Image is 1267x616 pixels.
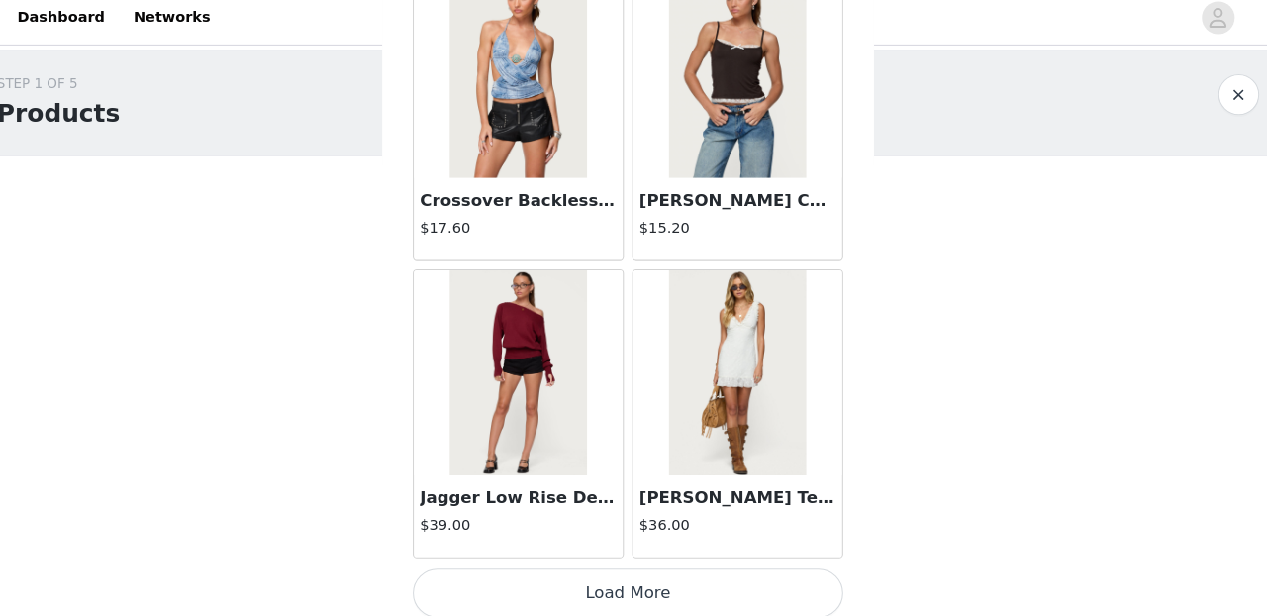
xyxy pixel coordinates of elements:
h4: $15.20 [644,219,834,240]
h3: Jagger Low Rise Denim Shorts [433,478,623,502]
h3: [PERSON_NAME] Contrast Lacey Tank Top [644,191,834,215]
img: Shayla Ruffle Textured Mini Dress [673,270,805,468]
div: STEP 1 OF 5 [24,81,143,101]
a: Networks [144,4,242,49]
h1: Products [24,101,143,137]
h4: $17.60 [433,219,623,240]
h3: Crossover Backless Printed Mesh Top [433,191,623,215]
h4: $36.00 [644,506,834,527]
h4: $39.00 [433,506,623,527]
h3: [PERSON_NAME] Textured Mini Dress [644,478,834,502]
a: Dashboard [32,4,140,49]
button: Load More [426,559,841,606]
div: avatar [1194,11,1213,43]
img: Jagger Low Rise Denim Shorts [461,270,593,468]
